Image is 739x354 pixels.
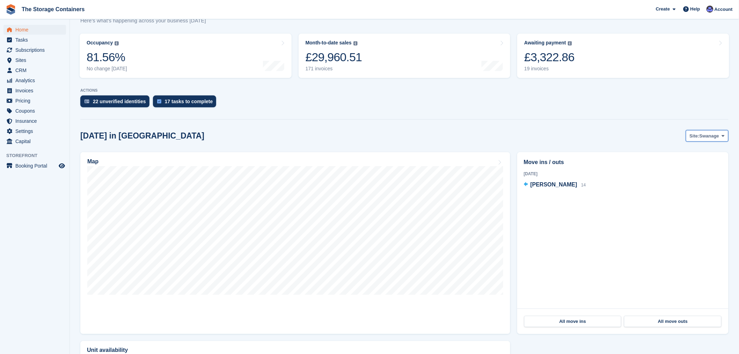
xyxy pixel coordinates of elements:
p: Here's what's happening across your business [DATE] [80,17,218,25]
span: Home [15,25,57,35]
span: Capital [15,136,57,146]
a: menu [3,161,66,171]
div: 17 tasks to complete [165,99,213,104]
img: icon-info-grey-7440780725fd019a000dd9b08b2336e03edf1995a4989e88bcd33f0948082b44.svg [115,41,119,45]
span: 14 [581,183,586,187]
img: icon-info-grey-7440780725fd019a000dd9b08b2336e03edf1995a4989e88bcd33f0948082b44.svg [353,41,358,45]
a: menu [3,25,66,35]
div: Month-to-date sales [306,40,352,46]
span: CRM [15,65,57,75]
a: menu [3,76,66,85]
span: Booking Portal [15,161,57,171]
span: [PERSON_NAME] [531,182,577,187]
a: menu [3,106,66,116]
img: stora-icon-8386f47178a22dfd0bd8f6a31ec36ba5ce8667c1dd55bd0f319d3a0aa187defe.svg [6,4,16,15]
a: menu [3,55,66,65]
span: Storefront [6,152,69,159]
a: All move outs [624,316,722,327]
h2: Unit availability [87,347,128,353]
div: 171 invoices [306,66,362,72]
span: Swanage [700,133,719,140]
span: Analytics [15,76,57,85]
a: menu [3,136,66,146]
img: icon-info-grey-7440780725fd019a000dd9b08b2336e03edf1995a4989e88bcd33f0948082b44.svg [568,41,572,45]
a: Occupancy 81.56% No change [DATE] [80,34,292,78]
span: Settings [15,126,57,136]
span: Sites [15,55,57,65]
img: Dan Excell [707,6,714,13]
a: menu [3,45,66,55]
div: £29,960.51 [306,50,362,64]
a: menu [3,35,66,45]
span: Insurance [15,116,57,126]
p: ACTIONS [80,88,729,93]
div: 19 invoices [524,66,575,72]
a: Month-to-date sales £29,960.51 171 invoices [299,34,511,78]
span: Pricing [15,96,57,106]
a: menu [3,86,66,95]
div: £3,322.86 [524,50,575,64]
span: Account [715,6,733,13]
span: Subscriptions [15,45,57,55]
a: All move ins [524,316,622,327]
div: 81.56% [87,50,127,64]
h2: [DATE] in [GEOGRAPHIC_DATA] [80,131,204,141]
a: 22 unverified identities [80,95,153,111]
a: Awaiting payment £3,322.86 19 invoices [517,34,729,78]
a: menu [3,116,66,126]
span: Site: [690,133,700,140]
a: menu [3,126,66,136]
div: Awaiting payment [524,40,566,46]
div: Occupancy [87,40,113,46]
div: No change [DATE] [87,66,127,72]
a: [PERSON_NAME] 14 [524,180,586,190]
div: 22 unverified identities [93,99,146,104]
h2: Move ins / outs [524,158,722,167]
a: menu [3,65,66,75]
a: 17 tasks to complete [153,95,220,111]
span: Help [690,6,700,13]
a: Map [80,152,510,334]
a: menu [3,96,66,106]
img: task-75834270c22a3079a89374b754ae025e5fb1db73e45f91037f5363f120a921f8.svg [157,99,161,104]
button: Site: Swanage [686,130,729,142]
img: verify_identity-adf6edd0f0f0b5bbfe63781bf79b02c33cf7c696d77639b501bdc392416b5a36.svg [85,99,89,104]
span: Invoices [15,86,57,95]
h2: Map [87,158,98,165]
a: Preview store [58,162,66,170]
a: The Storage Containers [19,3,87,15]
div: [DATE] [524,171,722,177]
span: Create [656,6,670,13]
span: Coupons [15,106,57,116]
span: Tasks [15,35,57,45]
